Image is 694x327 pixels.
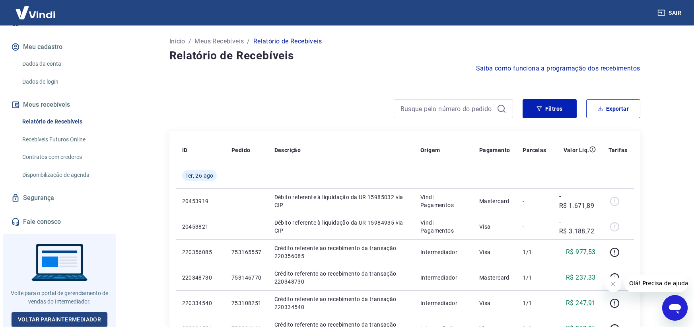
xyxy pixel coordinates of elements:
[523,274,546,282] p: 1/1
[194,37,244,46] a: Meus Recebíveis
[169,48,640,64] h4: Relatório de Recebíveis
[559,217,596,236] p: -R$ 3.188,72
[231,146,250,154] p: Pedido
[420,299,467,307] p: Intermediador
[189,37,191,46] p: /
[182,248,219,256] p: 220356085
[10,96,109,114] button: Meus recebíveis
[479,197,510,205] p: Mastercard
[479,299,510,307] p: Visa
[10,189,109,207] a: Segurança
[420,146,440,154] p: Origem
[479,274,510,282] p: Mastercard
[274,295,408,311] p: Crédito referente ao recebimento da transação 220334540
[523,223,546,231] p: -
[608,146,628,154] p: Tarifas
[10,213,109,231] a: Fale conosco
[5,6,67,12] span: Olá! Precisa de ajuda?
[247,37,250,46] p: /
[19,167,109,183] a: Disponibilização de agenda
[274,244,408,260] p: Crédito referente ao recebimento da transação 220356085
[479,223,510,231] p: Visa
[185,172,214,180] span: Ter, 26 ago
[182,299,219,307] p: 220334540
[231,248,262,256] p: 753165557
[656,6,684,20] button: Sair
[274,219,408,235] p: Débito referente à liquidação da UR 15984935 via CIP
[400,103,494,115] input: Busque pelo número do pedido
[274,146,301,154] p: Descrição
[231,274,262,282] p: 753146770
[182,274,219,282] p: 220348730
[566,247,596,257] p: R$ 977,53
[420,248,467,256] p: Intermediador
[523,299,546,307] p: 1/1
[231,299,262,307] p: 753108251
[559,192,596,211] p: -R$ 1.671,89
[10,38,109,56] button: Meu cadastro
[253,37,322,46] p: Relatório de Recebíveis
[182,146,188,154] p: ID
[624,274,688,292] iframe: Mensagem da empresa
[662,295,688,321] iframe: Botão para abrir a janela de mensagens
[19,56,109,72] a: Dados da conta
[586,99,640,118] button: Exportar
[564,146,589,154] p: Valor Líq.
[274,193,408,209] p: Débito referente à liquidação da UR 15985032 via CIP
[523,99,577,118] button: Filtros
[479,146,510,154] p: Pagamento
[182,197,219,205] p: 20453919
[19,114,109,130] a: Relatório de Recebíveis
[523,248,546,256] p: 1/1
[19,74,109,90] a: Dados de login
[420,274,467,282] p: Intermediador
[19,149,109,165] a: Contratos com credores
[476,64,640,73] a: Saiba como funciona a programação dos recebimentos
[19,131,109,148] a: Recebíveis Futuros Online
[523,197,546,205] p: -
[274,270,408,286] p: Crédito referente ao recebimento da transação 220348730
[566,298,596,308] p: R$ 247,91
[605,276,621,292] iframe: Fechar mensagem
[523,146,546,154] p: Parcelas
[182,223,219,231] p: 20453821
[420,193,467,209] p: Vindi Pagamentos
[10,0,61,25] img: Vindi
[169,37,185,46] a: Início
[479,248,510,256] p: Visa
[566,273,596,282] p: R$ 237,33
[12,312,108,327] a: Voltar paraIntermediador
[420,219,467,235] p: Vindi Pagamentos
